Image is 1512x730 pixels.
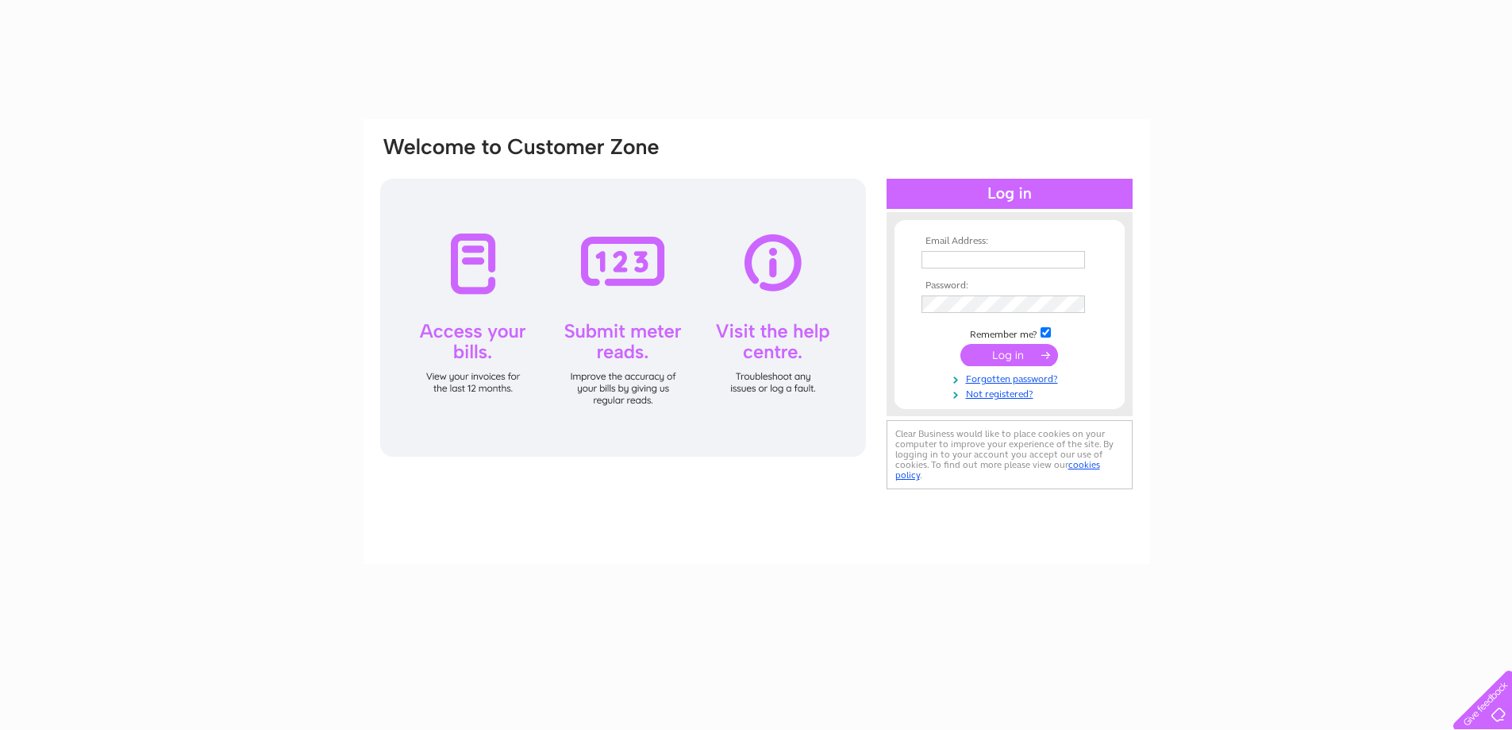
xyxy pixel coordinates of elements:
[921,385,1102,400] a: Not registered?
[918,280,1102,292] th: Password:
[960,344,1058,366] input: Submit
[887,420,1133,489] div: Clear Business would like to place cookies on your computer to improve your experience of the sit...
[921,370,1102,385] a: Forgotten password?
[918,325,1102,341] td: Remember me?
[895,459,1100,481] a: cookies policy
[918,236,1102,247] th: Email Address:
